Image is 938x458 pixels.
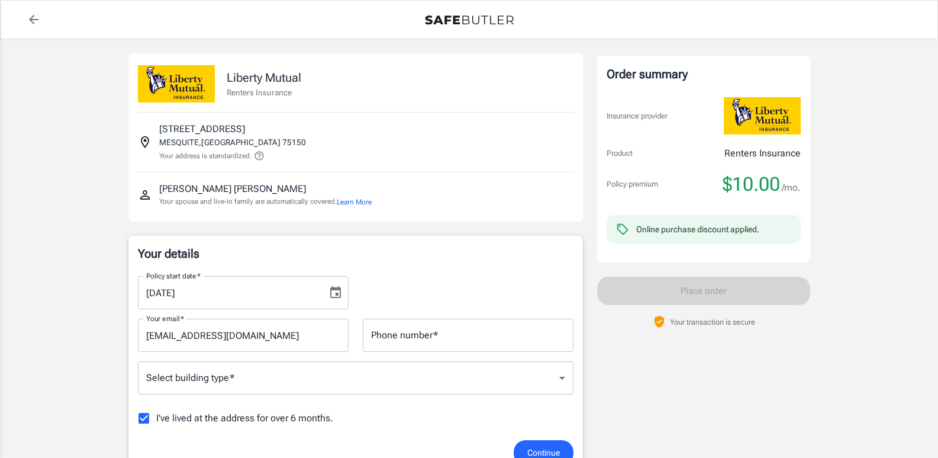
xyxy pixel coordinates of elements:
[159,182,306,196] p: [PERSON_NAME] [PERSON_NAME]
[138,319,349,352] input: Enter email
[159,150,252,161] p: Your address is standardized.
[159,196,372,207] p: Your spouse and live-in family are automatically covered.
[138,65,215,103] img: Liberty Mutual
[723,172,780,196] span: $10.00
[138,135,152,149] svg: Insured address
[159,136,306,148] p: MESQUITE , [GEOGRAPHIC_DATA] 75150
[670,316,755,328] p: Your transaction is secure
[607,65,801,83] div: Order summary
[159,122,245,136] p: [STREET_ADDRESS]
[363,319,573,352] input: Enter number
[425,15,514,25] img: Back to quotes
[138,276,319,309] input: MM/DD/YYYY
[607,178,658,190] p: Policy premium
[22,8,46,31] a: back to quotes
[724,97,801,134] img: Liberty Mutual
[724,146,801,161] p: Renters Insurance
[227,87,301,98] p: Renters Insurance
[227,69,301,87] p: Liberty Mutual
[337,197,372,207] button: Learn More
[146,271,201,281] label: Policy start date
[146,313,184,324] label: Your email
[324,281,347,305] button: Choose date, selected date is Aug 12, 2025
[138,245,573,262] p: Your details
[607,110,668,122] p: Insurance provider
[138,188,152,202] svg: Insured person
[782,180,801,196] span: /mo.
[607,148,633,159] p: Product
[156,411,333,425] span: I've lived at the address for over 6 months.
[636,223,759,235] div: Online purchase discount applied.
